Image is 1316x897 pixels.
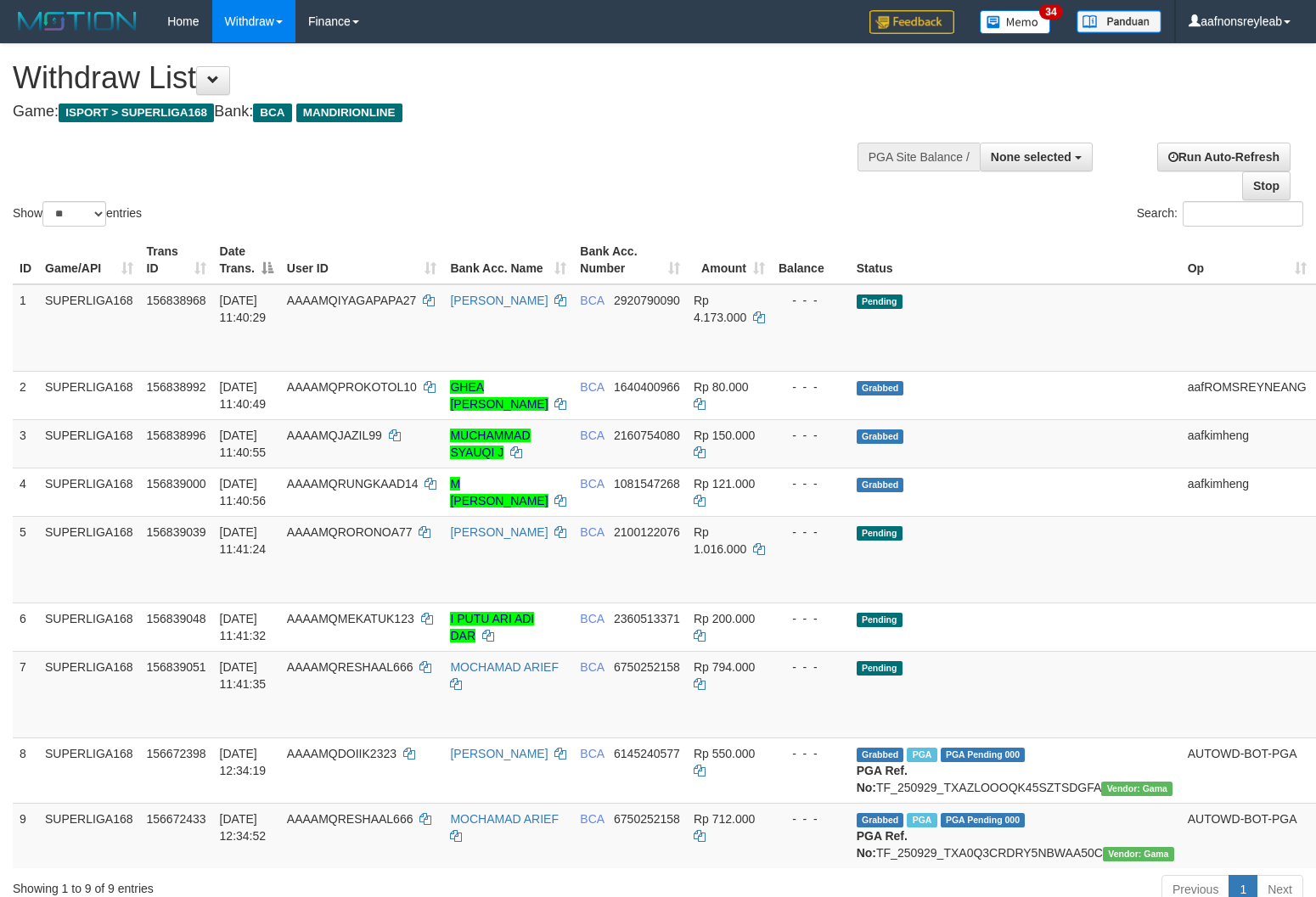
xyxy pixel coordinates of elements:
span: Vendor URL: https://trx31.1velocity.biz [1103,847,1174,861]
th: Op: activate to sort column ascending [1181,236,1313,284]
td: 9 [13,803,38,868]
span: BCA [580,477,604,491]
div: PGA Site Balance / [858,143,980,171]
span: Copy 2920790090 to clipboard [614,294,680,307]
td: SUPERLIGA168 [38,468,140,516]
span: Copy 6145240577 to clipboard [614,747,680,760]
span: [DATE] 11:41:35 [220,660,267,691]
th: Bank Acc. Number: activate to sort column ascending [573,236,687,284]
span: Pending [857,526,903,541]
span: 34 [1039,4,1062,20]
td: AUTOWD-BOT-PGA [1181,737,1313,803]
b: PGA Ref. No: [857,829,908,860]
td: SUPERLIGA168 [38,284,140,372]
span: 156838996 [147,429,206,442]
span: BCA [580,660,604,674]
td: AUTOWD-BOT-PGA [1181,803,1313,868]
td: aafkimheng [1181,419,1313,468]
span: Rp 794.000 [694,660,755,674]
span: [DATE] 11:41:32 [220,612,267,642]
span: [DATE] 11:41:24 [220,525,267,556]
span: BCA [580,812,604,826]
span: Rp 150.000 [694,429,755,442]
span: 156839039 [147,525,206,539]
a: [PERSON_NAME] [450,525,548,539]
div: - - - [779,810,843,827]
span: Rp 200.000 [694,612,755,625]
span: Grabbed [857,429,904,444]
td: SUPERLIGA168 [38,419,140,468]
span: AAAAMQMEKATUK123 [287,612,414,625]
th: Date Trans.: activate to sort column descending [213,236,280,284]
td: 8 [13,737,38,803]
span: Rp 80.000 [694,380,749,394]
span: AAAAMQJAZIL99 [287,429,382,442]
span: [DATE] 11:40:29 [220,294,267,324]
span: 156838992 [147,380,206,394]
img: panduan.png [1077,10,1161,33]
a: MOCHAMAD ARIEF [450,660,559,674]
span: PGA Pending [941,748,1026,762]
th: ID [13,236,38,284]
th: Bank Acc. Name: activate to sort column ascending [443,236,573,284]
span: Pending [857,294,903,309]
label: Search: [1137,201,1303,227]
th: Trans ID: activate to sort column ascending [140,236,213,284]
span: BCA [580,294,604,307]
span: BCA [580,747,604,760]
span: Copy 2100122076 to clipboard [614,525,680,539]
span: BCA [580,525,604,539]
td: SUPERLIGA168 [38,803,140,868]
td: 6 [13,603,38,651]
span: [DATE] 11:40:55 [220,429,267,459]
img: Button%20Memo.svg [980,10,1051,34]
div: - - - [779,292,843,309]
td: 2 [13,371,38,419]
h4: Game: Bank: [13,104,860,121]
h1: Withdraw List [13,61,860,95]
span: None selected [991,150,1071,164]
span: Grabbed [857,813,904,827]
a: MUCHAMMAD SYAUQI J [450,429,530,459]
button: None selected [980,143,1093,171]
span: Copy 6750252158 to clipboard [614,660,680,674]
a: GHEA [PERSON_NAME] [450,380,548,411]
span: AAAAMQPROKOTOL10 [287,380,417,394]
span: [DATE] 11:40:49 [220,380,267,411]
td: 3 [13,419,38,468]
td: aafROMSREYNEANG [1181,371,1313,419]
span: 156839051 [147,660,206,674]
div: - - - [779,610,843,627]
div: - - - [779,427,843,444]
a: [PERSON_NAME] [450,747,548,760]
span: 156838968 [147,294,206,307]
span: AAAAMQRESHAAL666 [287,660,413,674]
span: Marked by aafsoycanthlai [907,748,936,762]
div: - - - [779,475,843,492]
span: AAAAMQRORONOA77 [287,525,413,539]
span: AAAAMQDOIIK2323 [287,747,396,760]
span: Vendor URL: https://trx31.1velocity.biz [1101,782,1173,796]
span: MANDIRIONLINE [296,104,402,122]
th: Amount: activate to sort column ascending [687,236,772,284]
img: Feedback.jpg [869,10,954,34]
span: Rp 4.173.000 [694,294,746,324]
b: PGA Ref. No: [857,764,908,794]
a: Stop [1242,171,1291,200]
div: Showing 1 to 9 of 9 entries [13,873,536,897]
span: BCA [580,612,604,625]
td: 1 [13,284,38,372]
span: Grabbed [857,381,904,395]
td: SUPERLIGA168 [38,371,140,419]
td: TF_250929_TXA0Q3CRDRY5NBWAA50C [850,803,1181,868]
a: [PERSON_NAME] [450,294,548,307]
td: aafkimheng [1181,468,1313,516]
a: MOCHAMAD ARIEF [450,812,559,826]
span: [DATE] 12:34:19 [220,747,267,777]
td: TF_250929_TXAZLOOOQK45SZTSDGFA [850,737,1181,803]
th: Balance [772,236,850,284]
span: Copy 1640400966 to clipboard [614,380,680,394]
td: 5 [13,516,38,603]
a: Run Auto-Refresh [1157,143,1291,171]
td: 7 [13,651,38,737]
